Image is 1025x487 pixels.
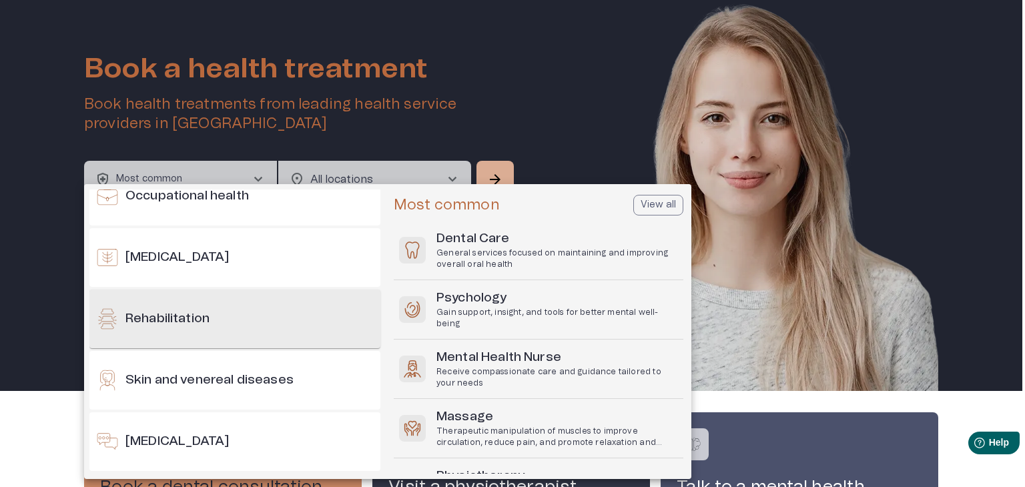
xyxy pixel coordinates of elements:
p: Therapeutic manipulation of muscles to improve circulation, reduce pain, and promote relaxation a... [436,426,678,448]
h6: Mental Health Nurse [436,349,678,367]
h6: Occupational health [125,187,249,205]
h6: Massage [436,408,678,426]
button: View all [633,195,683,215]
h6: [MEDICAL_DATA] [125,433,229,451]
h6: Dental Care [436,230,678,248]
h6: Physiotherapy [436,468,678,486]
p: Gain support, insight, and tools for better mental well-being [436,307,678,330]
h5: Most common [394,195,500,215]
iframe: Help widget launcher [921,426,1025,464]
h6: Rehabilitation [125,310,210,328]
p: Receive compassionate care and guidance tailored to your needs [436,366,678,389]
p: View all [641,198,676,212]
h6: Skin and venereal diseases [125,372,294,390]
h6: [MEDICAL_DATA] [125,249,229,267]
p: General services focused on maintaining and improving overall oral health [436,248,678,270]
h6: Psychology [436,290,678,308]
